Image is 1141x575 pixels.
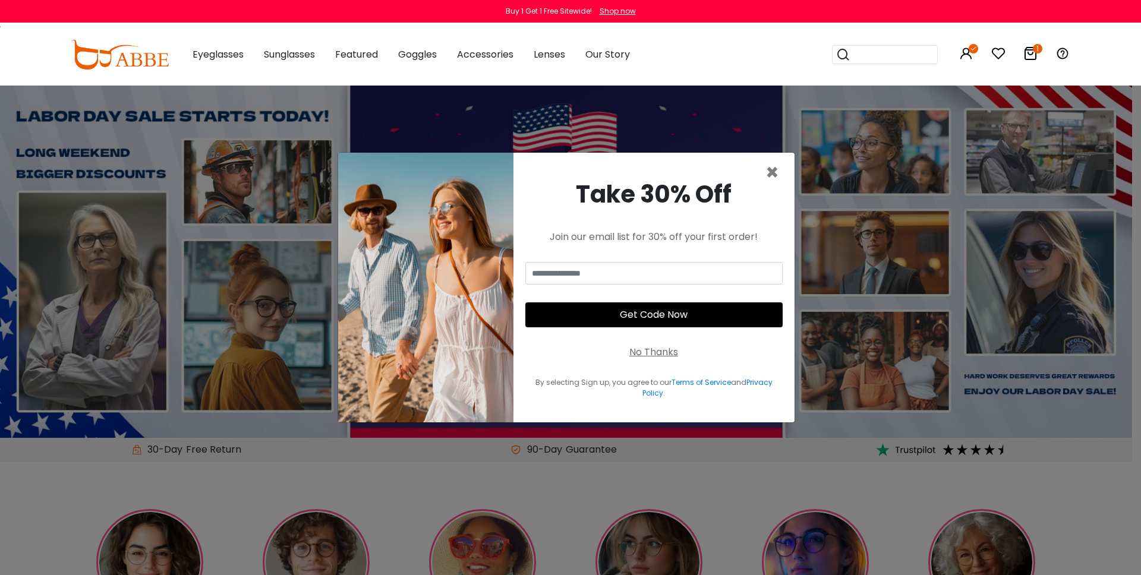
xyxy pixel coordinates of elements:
button: Close [765,162,779,184]
span: Featured [335,48,378,61]
span: × [765,157,779,188]
div: By selecting Sign up, you agree to our and . [525,377,783,399]
div: Take 30% Off [525,176,783,212]
a: 1 [1023,49,1038,62]
div: Join our email list for 30% off your first order! [525,230,783,244]
a: Privacy Policy [642,377,773,398]
button: Get Code Now [525,302,783,327]
img: abbeglasses.com [71,40,169,69]
a: Shop now [594,6,636,16]
div: No Thanks [629,345,678,359]
div: Shop now [600,6,636,17]
span: Sunglasses [264,48,315,61]
span: Goggles [398,48,437,61]
span: Lenses [534,48,565,61]
a: Terms of Service [672,377,731,387]
span: Our Story [585,48,630,61]
span: Accessories [457,48,513,61]
div: Buy 1 Get 1 Free Sitewide! [506,6,592,17]
i: 1 [1033,44,1042,53]
span: Eyeglasses [193,48,244,61]
img: welcome [338,153,513,422]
